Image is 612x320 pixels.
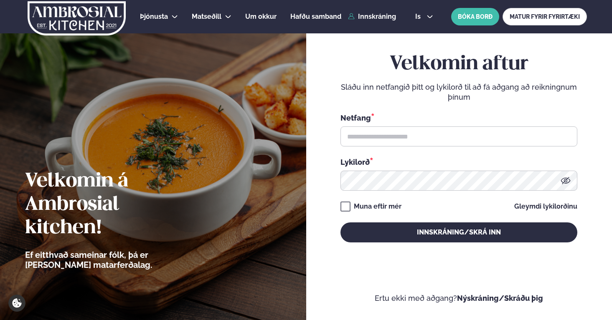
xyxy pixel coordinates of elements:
[290,12,341,22] a: Hafðu samband
[245,13,277,20] span: Um okkur
[140,12,168,22] a: Þjónusta
[340,82,577,102] p: Sláðu inn netfangið þitt og lykilorð til að fá aðgang að reikningnum þínum
[340,53,577,76] h2: Velkomin aftur
[409,13,440,20] button: is
[348,13,396,20] a: Innskráning
[25,170,198,240] h2: Velkomin á Ambrosial kitchen!
[503,8,587,25] a: MATUR FYRIR FYRIRTÆKI
[340,112,577,123] div: Netfang
[192,12,221,22] a: Matseðill
[140,13,168,20] span: Þjónusta
[27,1,127,35] img: logo
[340,222,577,242] button: Innskráning/Skrá inn
[8,295,25,312] a: Cookie settings
[192,13,221,20] span: Matseðill
[25,250,198,270] p: Ef eitthvað sameinar fólk, þá er [PERSON_NAME] matarferðalag.
[451,8,499,25] button: BÓKA BORÐ
[457,294,543,302] a: Nýskráning/Skráðu þig
[340,156,577,167] div: Lykilorð
[331,293,587,303] p: Ertu ekki með aðgang?
[290,13,341,20] span: Hafðu samband
[245,12,277,22] a: Um okkur
[415,13,423,20] span: is
[514,203,577,210] a: Gleymdi lykilorðinu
